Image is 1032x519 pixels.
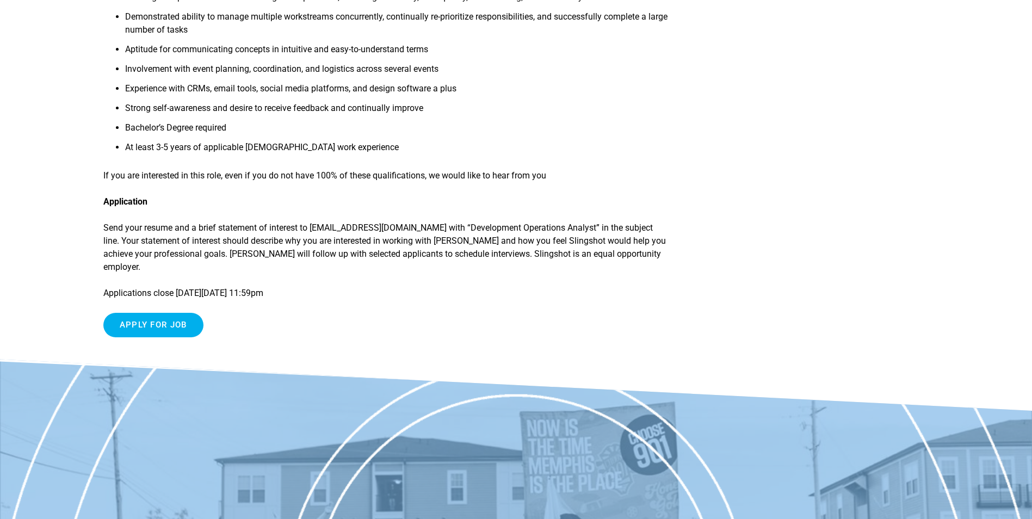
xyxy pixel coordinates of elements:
[103,313,203,337] input: Apply for job
[125,141,668,160] li: At least 3-5 years of applicable [DEMOGRAPHIC_DATA] work experience
[125,10,668,43] li: Demonstrated ability to manage multiple workstreams concurrently, continually re-prioritize respo...
[125,102,668,121] li: Strong self-awareness and desire to receive feedback and continually improve
[125,63,668,82] li: Involvement with event planning, coordination, and logistics across several events
[125,121,668,141] li: Bachelor’s Degree required
[125,82,668,102] li: Experience with CRMs, email tools, social media platforms, and design software a plus
[125,43,668,63] li: Aptitude for communicating concepts in intuitive and easy-to-understand terms
[103,196,147,207] strong: Application
[103,169,668,182] p: If you are interested in this role, even if you do not have 100% of these qualifications, we woul...
[103,221,668,274] p: Send your resume and a brief statement of interest to [EMAIL_ADDRESS][DOMAIN_NAME] with “Developm...
[103,287,668,300] p: Applications close [DATE][DATE] 11:59pm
